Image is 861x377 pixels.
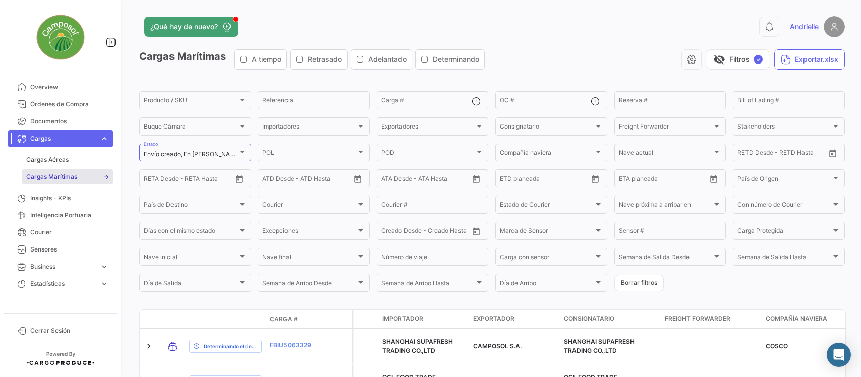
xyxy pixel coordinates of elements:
[30,228,109,237] span: Courier
[22,169,113,184] a: Cargas Marítimas
[766,314,827,323] span: Compañía naviera
[825,146,840,161] button: Open calendar
[644,176,686,183] input: Hasta
[262,176,294,183] input: ATD Desde
[144,98,238,105] span: Producto / SKU
[824,16,845,37] img: placeholder-user.png
[308,54,342,65] span: Retrasado
[419,176,461,183] input: ATA Hasta
[8,113,113,130] a: Documentos
[433,54,479,65] span: Determinando
[30,117,109,126] span: Documentos
[30,279,96,288] span: Estadísticas
[416,50,484,69] button: Determinando
[30,262,96,271] span: Business
[30,100,109,109] span: Órdenes de Compra
[144,281,238,288] span: Día de Salida
[619,176,637,183] input: Desde
[160,315,185,323] datatable-header-cell: Modo de Transporte
[614,275,664,291] button: Borrar filtros
[564,314,614,323] span: Consignatario
[353,310,378,328] datatable-header-cell: Carga Protegida
[737,124,831,132] span: Stakeholders
[619,203,713,210] span: Nave próxima a arribar en
[469,171,484,186] button: Open calendar
[619,255,713,262] span: Semana de Salida Desde
[500,281,594,288] span: Día de Arribo
[169,176,211,183] input: Hasta
[713,53,725,66] span: visibility_off
[469,310,560,328] datatable-header-cell: Exportador
[262,151,356,158] span: POL
[144,17,238,37] button: ¿Qué hay de nuevo?
[144,255,238,262] span: Nave inicial
[707,49,769,70] button: visibility_offFiltros✓
[378,310,469,328] datatable-header-cell: Importador
[8,207,113,224] a: Inteligencia Portuaria
[827,343,851,367] div: Abrir Intercom Messenger
[262,281,356,288] span: Semana de Arribo Desde
[619,124,713,132] span: Freight Forwarder
[235,50,286,69] button: A tiempo
[26,155,69,164] span: Cargas Aéreas
[790,22,819,32] span: Andrielle
[665,314,730,323] span: Freight Forwarder
[100,279,109,288] span: expand_more
[30,134,96,143] span: Cargas
[381,151,475,158] span: POD
[144,229,238,236] span: Días con el mismo estado
[382,314,423,323] span: Importador
[500,124,594,132] span: Consignatario
[270,341,322,350] a: FBIU5063329
[266,310,326,328] datatable-header-cell: Carga #
[30,211,109,220] span: Inteligencia Portuaria
[763,151,805,158] input: Hasta
[30,245,109,254] span: Sensores
[619,151,713,158] span: Nave actual
[8,190,113,207] a: Insights - KPIs
[500,151,594,158] span: Compañía naviera
[8,224,113,241] a: Courier
[525,176,567,183] input: Hasta
[262,229,356,236] span: Excepciones
[100,134,109,143] span: expand_more
[560,310,661,328] datatable-header-cell: Consignatario
[382,338,453,354] span: SHANGHAI SUPAFRESH TRADING CO.,LTD
[144,341,154,351] a: Expand/Collapse Row
[144,176,162,183] input: Desde
[30,326,109,335] span: Cerrar Sesión
[737,229,831,236] span: Carga Protegida
[252,54,281,65] span: A tiempo
[737,203,831,210] span: Con número de Courier
[8,241,113,258] a: Sensores
[737,176,831,183] span: País de Origen
[381,229,420,236] input: Creado Desde
[500,203,594,210] span: Estado de Courier
[262,255,356,262] span: Nave final
[291,50,347,69] button: Retrasado
[35,12,86,62] img: d0e946ec-b6b7-478a-95a2-5c59a4021789.jpg
[144,203,238,210] span: País de Destino
[301,176,343,183] input: ATD Hasta
[706,171,721,186] button: Open calendar
[100,262,109,271] span: expand_more
[564,338,635,354] span: SHANGHAI SUPAFRESH TRADING CO.,LTD
[30,83,109,92] span: Overview
[232,171,247,186] button: Open calendar
[500,176,518,183] input: Desde
[766,342,788,350] span: COSCO
[381,124,475,132] span: Exportadores
[185,315,266,323] datatable-header-cell: Estado de Envio
[8,96,113,113] a: Órdenes de Compra
[754,55,763,64] span: ✓
[144,124,238,132] span: Buque Cámara
[469,224,484,239] button: Open calendar
[204,342,257,350] span: Determinando el riesgo ...
[737,151,756,158] input: Desde
[774,49,845,70] button: Exportar.xlsx
[381,176,412,183] input: ATA Desde
[473,314,514,323] span: Exportador
[588,171,603,186] button: Open calendar
[262,124,356,132] span: Importadores
[350,171,365,186] button: Open calendar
